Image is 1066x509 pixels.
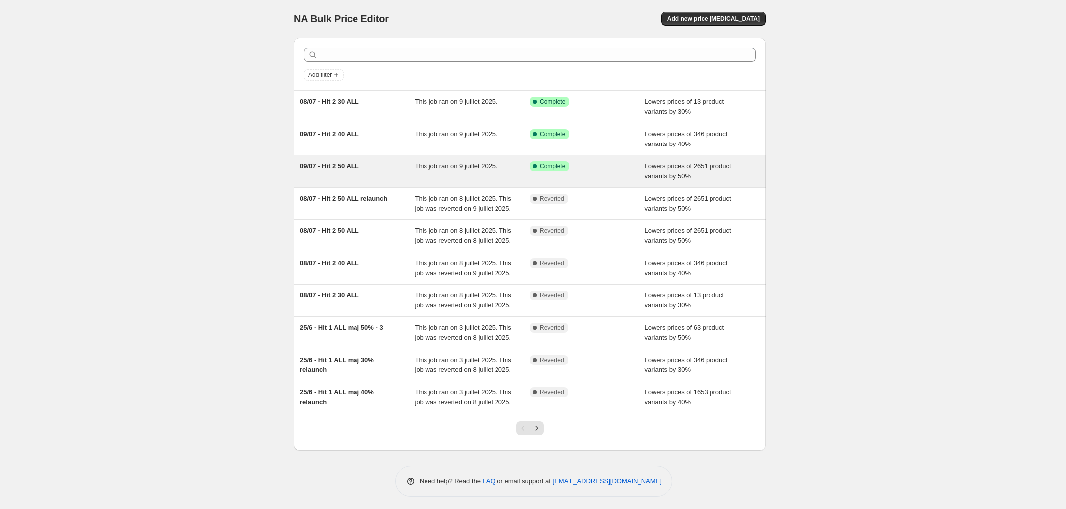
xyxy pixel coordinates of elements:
[667,15,760,23] span: Add new price [MEDICAL_DATA]
[645,195,731,212] span: Lowers prices of 2651 product variants by 50%
[540,259,564,267] span: Reverted
[300,227,359,234] span: 08/07 - Hit 2 50 ALL
[420,477,483,485] span: Need help? Read the
[661,12,766,26] button: Add new price [MEDICAL_DATA]
[530,421,544,435] button: Next
[300,259,359,267] span: 08/07 - Hit 2 40 ALL
[540,291,564,299] span: Reverted
[540,130,565,138] span: Complete
[415,259,511,277] span: This job ran on 8 juillet 2025. This job was reverted on 9 juillet 2025.
[540,162,565,170] span: Complete
[415,162,497,170] span: This job ran on 9 juillet 2025.
[308,71,332,79] span: Add filter
[415,130,497,138] span: This job ran on 9 juillet 2025.
[645,388,731,406] span: Lowers prices of 1653 product variants by 40%
[294,13,389,24] span: NA Bulk Price Editor
[300,388,374,406] span: 25/6 - Hit 1 ALL maj 40% relaunch
[645,98,724,115] span: Lowers prices of 13 product variants by 30%
[645,291,724,309] span: Lowers prices of 13 product variants by 30%
[645,130,728,147] span: Lowers prices of 346 product variants by 40%
[645,227,731,244] span: Lowers prices of 2651 product variants by 50%
[300,98,359,105] span: 08/07 - Hit 2 30 ALL
[415,324,511,341] span: This job ran on 3 juillet 2025. This job was reverted on 8 juillet 2025.
[415,227,511,244] span: This job ran on 8 juillet 2025. This job was reverted on 8 juillet 2025.
[645,162,731,180] span: Lowers prices of 2651 product variants by 50%
[540,388,564,396] span: Reverted
[540,324,564,332] span: Reverted
[415,388,511,406] span: This job ran on 3 juillet 2025. This job was reverted on 8 juillet 2025.
[300,162,359,170] span: 09/07 - Hit 2 50 ALL
[483,477,496,485] a: FAQ
[540,195,564,203] span: Reverted
[553,477,662,485] a: [EMAIL_ADDRESS][DOMAIN_NAME]
[645,324,724,341] span: Lowers prices of 63 product variants by 50%
[496,477,553,485] span: or email support at
[516,421,544,435] nav: Pagination
[415,98,497,105] span: This job ran on 9 juillet 2025.
[540,98,565,106] span: Complete
[300,356,374,373] span: 25/6 - Hit 1 ALL maj 30% relaunch
[300,324,383,331] span: 25/6 - Hit 1 ALL maj 50% - 3
[645,259,728,277] span: Lowers prices of 346 product variants by 40%
[415,291,511,309] span: This job ran on 8 juillet 2025. This job was reverted on 9 juillet 2025.
[300,195,387,202] span: 08/07 - Hit 2 50 ALL relaunch
[415,356,511,373] span: This job ran on 3 juillet 2025. This job was reverted on 8 juillet 2025.
[300,291,359,299] span: 08/07 - Hit 2 30 ALL
[540,356,564,364] span: Reverted
[645,356,728,373] span: Lowers prices of 346 product variants by 30%
[415,195,511,212] span: This job ran on 8 juillet 2025. This job was reverted on 9 juillet 2025.
[300,130,359,138] span: 09/07 - Hit 2 40 ALL
[304,69,344,81] button: Add filter
[540,227,564,235] span: Reverted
